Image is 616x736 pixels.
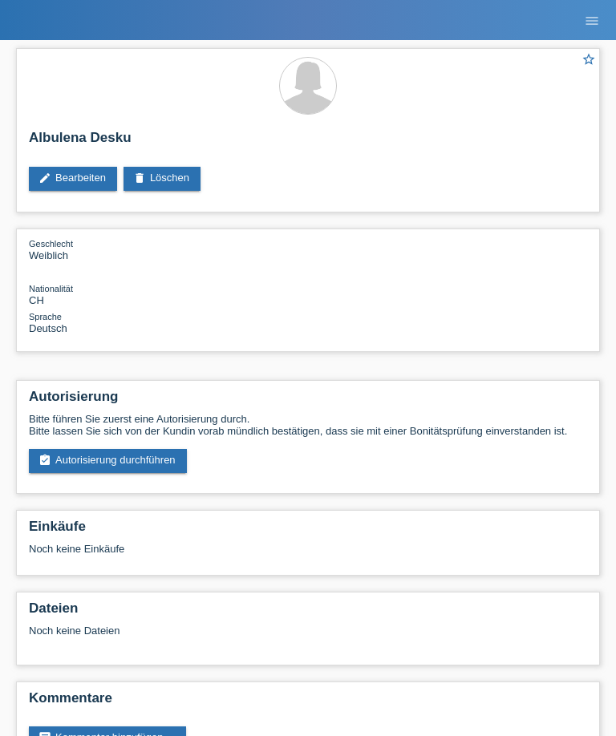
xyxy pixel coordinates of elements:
h2: Einkäufe [29,519,587,543]
a: assignment_turned_inAutorisierung durchführen [29,449,187,473]
i: star_border [582,52,596,67]
a: deleteLöschen [124,167,201,191]
h2: Autorisierung [29,389,587,413]
div: Weiblich [29,237,587,261]
i: edit [38,172,51,184]
div: Bitte führen Sie zuerst eine Autorisierung durch. Bitte lassen Sie sich von der Kundin vorab münd... [29,413,587,437]
span: Nationalität [29,284,73,293]
div: Noch keine Dateien [29,625,567,637]
i: assignment_turned_in [38,454,51,467]
h2: Kommentare [29,690,587,714]
i: menu [584,13,600,29]
a: editBearbeiten [29,167,117,191]
span: Sprache [29,312,62,321]
span: Deutsch [29,322,67,334]
span: Geschlecht [29,239,73,249]
h2: Albulena Desku [29,130,587,154]
i: delete [133,172,146,184]
span: Schweiz [29,294,44,306]
a: star_border [582,52,596,69]
div: Noch keine Einkäufe [29,543,587,567]
h2: Dateien [29,601,587,625]
a: menu [576,15,608,25]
